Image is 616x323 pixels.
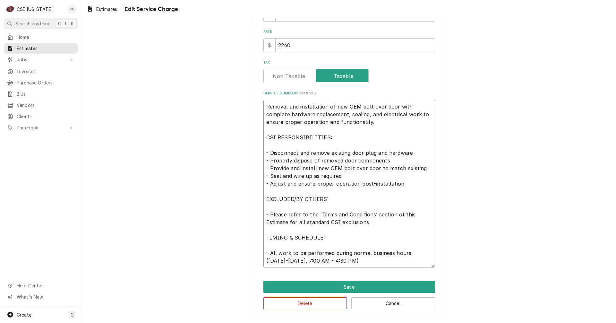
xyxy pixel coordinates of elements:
[4,292,78,302] a: Go to What's New
[4,77,78,88] a: Purchase Orders
[17,282,74,289] span: Help Center
[4,89,78,99] a: Bills
[17,79,75,86] span: Purchase Orders
[263,29,435,52] div: [object Object]
[4,43,78,54] a: Estimates
[4,280,78,291] a: Go to Help Center
[263,281,435,293] div: Button Group Row
[4,18,78,29] button: Search anythingCtrlK
[4,111,78,122] a: Clients
[263,281,435,293] button: Save
[17,113,75,120] span: Clients
[67,4,76,13] div: CP
[6,4,15,13] div: CSI Kentucky's Avatar
[123,5,178,13] span: Edit Service Charge
[263,60,435,65] label: Tax
[67,4,76,13] div: Craig Pierce's Avatar
[298,92,316,95] span: ( optional )
[263,297,347,309] button: Delete
[263,29,435,34] label: Rate
[71,311,74,318] span: C
[17,102,75,109] span: Vendors
[263,91,435,267] div: Service Summary
[17,312,31,318] span: Create
[263,293,435,309] div: Button Group Row
[17,56,65,63] span: Jobs
[58,20,66,27] span: Ctrl
[96,6,117,13] span: Estimates
[17,293,74,300] span: What's New
[263,100,435,267] textarea: Removal and installation of new OEM bolt over door with complete hardware replacement, sealing, a...
[17,91,75,97] span: Bills
[84,4,120,14] a: Estimates
[4,66,78,77] a: Invoices
[17,6,53,13] div: CSI [US_STATE]
[263,60,435,83] div: Tax
[4,54,78,65] a: Go to Jobs
[17,45,75,52] span: Estimates
[263,281,435,309] div: Button Group
[263,38,275,52] div: $
[17,124,65,131] span: Pricebook
[4,122,78,133] a: Go to Pricebook
[17,34,75,40] span: Home
[4,100,78,110] a: Vendors
[6,4,15,13] div: C
[15,20,51,27] span: Search anything
[17,68,75,75] span: Invoices
[263,91,435,96] label: Service Summary
[351,297,435,309] button: Cancel
[4,32,78,42] a: Home
[71,20,74,27] span: K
